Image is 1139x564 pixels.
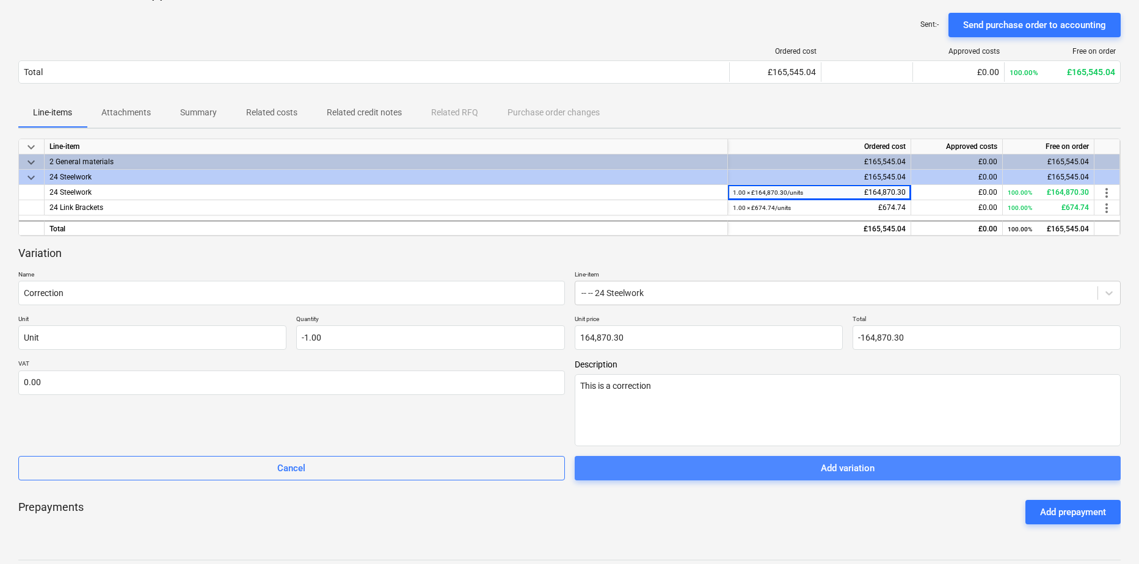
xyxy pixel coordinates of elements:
div: £0.00 [916,154,997,170]
div: Total [45,220,728,236]
small: 1.00 × £674.74 / units [733,204,791,211]
div: 2 General materials [49,154,722,169]
p: Sent : - [920,20,939,30]
p: Line-item [575,270,1121,281]
span: 24 Link Brackets [49,203,103,212]
span: Description [575,360,1121,369]
p: Variation [18,246,62,261]
p: Prepayments [18,500,84,524]
textarea: This is a correction [575,374,1121,446]
div: Add variation [821,460,875,476]
small: 100.00% [1008,204,1032,211]
button: Send purchase order to accounting [948,13,1121,37]
div: Line-item [45,139,728,154]
p: VAT [18,360,565,370]
div: £0.00 [916,200,997,215]
div: Send purchase order to accounting [963,17,1106,33]
small: 100.00% [1010,68,1038,77]
div: £165,545.04 [1010,67,1115,77]
div: Add prepayment [1040,504,1106,520]
span: keyboard_arrow_down [24,140,38,154]
div: Cancel [277,460,305,476]
p: Related costs [246,106,297,119]
span: keyboard_arrow_down [24,170,38,185]
div: £165,545.04 [733,222,906,237]
div: £165,545.04 [735,67,816,77]
span: 24 Steelwork [49,188,92,197]
div: £165,545.04 [733,154,906,170]
div: £674.74 [733,200,906,215]
div: £164,870.30 [1008,185,1089,200]
div: £165,545.04 [1008,170,1089,185]
button: Add prepayment [1025,500,1121,524]
p: Unit price [575,315,843,325]
div: £0.00 [916,222,997,237]
div: £0.00 [918,67,999,77]
div: Free on order [1010,47,1116,56]
div: Approved costs [918,47,1000,56]
span: keyboard_arrow_down [24,155,38,170]
p: Related credit notes [327,106,402,119]
p: Quantity [296,315,564,325]
small: 1.00 × £164,870.30 / units [733,189,803,196]
small: 100.00% [1008,189,1032,196]
p: Line-items [33,106,72,119]
p: Unit [18,315,286,325]
div: £165,545.04 [1008,154,1089,170]
p: Name [18,270,565,281]
div: Free on order [1003,139,1094,154]
div: 24 Steelwork [49,170,722,184]
span: more_vert [1099,186,1114,200]
div: £165,545.04 [1008,222,1089,237]
div: £164,870.30 [733,185,906,200]
div: Ordered cost [728,139,911,154]
span: more_vert [1099,201,1114,215]
div: £165,545.04 [733,170,906,185]
p: Total [853,315,1121,325]
div: Total [24,67,43,77]
small: 100.00% [1008,226,1032,233]
p: Summary [180,106,217,119]
div: Approved costs [911,139,1003,154]
button: Cancel [18,456,565,480]
div: £0.00 [916,185,997,200]
div: Ordered cost [735,47,817,56]
div: £0.00 [916,170,997,185]
button: Add variation [575,456,1121,480]
div: £674.74 [1008,200,1089,215]
p: Attachments [101,106,151,119]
